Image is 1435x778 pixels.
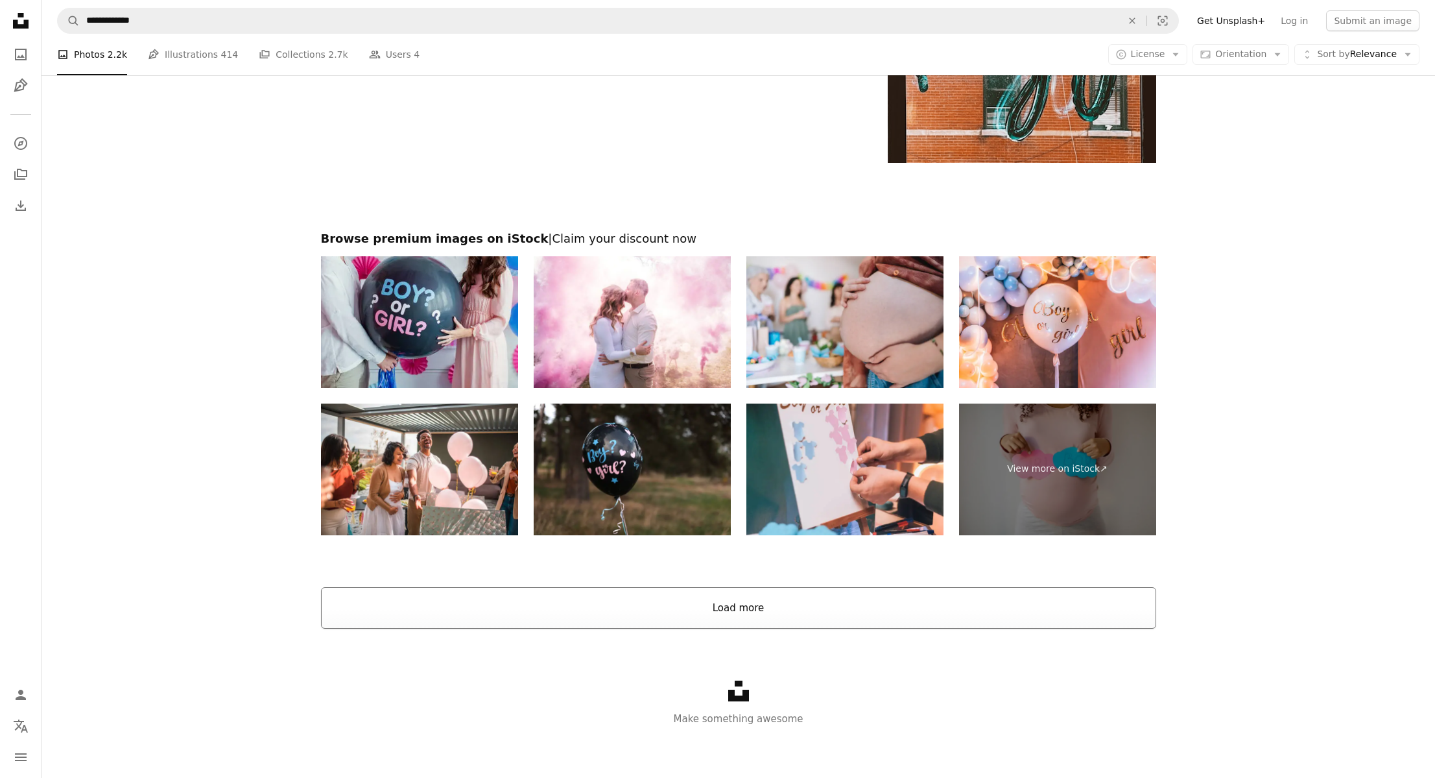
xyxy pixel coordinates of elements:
button: Search Unsplash [58,8,80,33]
button: Sort byRelevance [1294,44,1419,65]
button: License [1108,44,1188,65]
p: Make something awesome [42,711,1435,727]
img: Close-up of a pregnant woman caressing her belly at a baby shower at home [746,256,943,388]
a: Users 4 [369,34,420,75]
a: Log in / Sign up [8,682,34,708]
span: Orientation [1215,49,1266,59]
span: Relevance [1317,48,1397,61]
span: 2.7k [328,47,348,62]
a: Illustrations [8,73,34,99]
button: Submit an image [1326,10,1419,31]
button: Clear [1118,8,1146,33]
span: License [1131,49,1165,59]
a: Home — Unsplash [8,8,34,36]
a: Photos [8,42,34,67]
a: Log in [1273,10,1316,31]
button: Language [8,713,34,739]
span: 414 [221,47,239,62]
a: Download History [8,193,34,219]
span: 4 [414,47,420,62]
form: Find visuals sitewide [57,8,1179,34]
button: Visual search [1147,8,1178,33]
img: man and woman holding black balloon with "boy or girl?" on gender reveal party [321,256,518,388]
h2: Browse premium images on iStock [321,231,1156,247]
img: gender reveal party. Boy or girl reveal party. gender party. balloon with inscription boy or girl... [959,256,1156,388]
button: Load more [321,587,1156,629]
a: View more on iStock↗ [959,404,1156,535]
span: Sort by [1317,49,1349,59]
button: Menu [8,744,34,770]
img: A girl or boy sign on board. gender reveal party [746,404,943,535]
span: | Claim your discount now [548,232,696,245]
a: Explore [8,130,34,156]
a: Collections 2.7k [259,34,348,75]
a: Get Unsplash+ [1189,10,1273,31]
img: Diverse Group Celebrating Gender Reveal Party for Girl Outdoors [321,404,518,535]
img: Celebration gender Party on nature. Black baloon with the inscription Boy and Girl moving in the ... [534,404,731,535]
img: A man hugs his pregnant wife and kisses her on the forehead while pink smoke swirls around them. ... [534,256,731,388]
button: Orientation [1192,44,1289,65]
a: Illustrations 414 [148,34,238,75]
a: Collections [8,162,34,188]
